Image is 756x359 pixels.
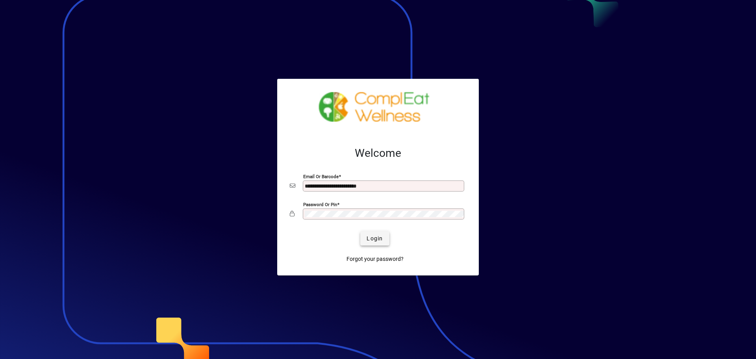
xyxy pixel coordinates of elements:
mat-label: Email or Barcode [303,174,339,179]
mat-label: Password or Pin [303,202,337,207]
span: Forgot your password? [346,255,404,263]
a: Forgot your password? [343,252,407,266]
span: Login [367,234,383,243]
button: Login [360,231,389,246]
h2: Welcome [290,147,466,160]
